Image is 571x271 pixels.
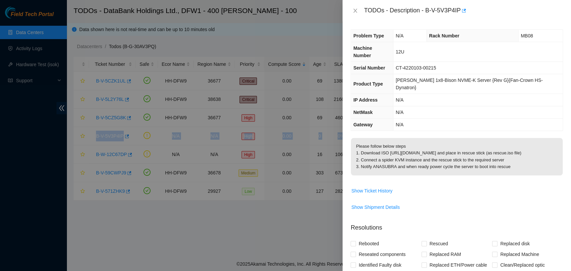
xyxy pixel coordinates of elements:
[353,110,373,115] span: NetMask
[351,218,563,232] p: Resolutions
[521,33,533,38] span: MB08
[353,33,384,38] span: Problem Type
[351,8,360,14] button: Close
[353,122,373,127] span: Gateway
[427,260,490,270] span: Replaced ETH/Power cable
[497,238,532,249] span: Replaced disk
[497,249,542,260] span: Replaced Machine
[353,97,377,103] span: IP Address
[427,249,464,260] span: Replaced RAM
[353,81,383,87] span: Product Type
[351,185,393,196] button: Show Ticket History
[351,204,400,211] span: Show Shipment Details
[427,238,451,249] span: Rescued
[356,249,408,260] span: Reseated components
[396,122,403,127] span: N/A
[396,110,403,115] span: N/A
[353,45,372,58] span: Machine Number
[396,97,403,103] span: N/A
[356,260,404,270] span: Identified Faulty disk
[351,187,392,194] span: Show Ticket History
[396,65,436,71] span: CT-4220103-00215
[497,260,547,270] span: Clean/Replaced optic
[396,49,404,54] span: 12U
[353,65,385,71] span: Serial Number
[353,8,358,13] span: close
[396,78,543,90] span: [PERSON_NAME] 1x8-Bison NVME-K Server {Rev G}{Fan-Crown HS-Dynatron}
[351,138,563,175] p: Please follow below steps 1. Download ISO [URL][DOMAIN_NAME] and place in rescue stick (as rescue...
[364,5,563,16] div: TODOs - Description - B-V-5V3P4IP
[429,33,459,38] span: Rack Number
[351,202,400,213] button: Show Shipment Details
[396,33,403,38] span: N/A
[356,238,382,249] span: Rebooted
